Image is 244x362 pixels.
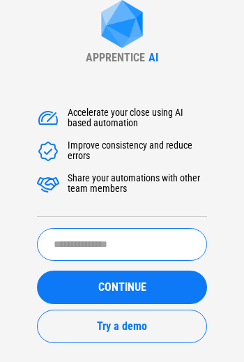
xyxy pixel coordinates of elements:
[68,173,207,195] div: Share your automations with other team members
[97,321,147,332] span: Try a demo
[98,282,146,293] span: CONTINUE
[68,140,207,163] div: Improve consistency and reduce errors
[37,310,207,343] button: Try a demo
[37,140,59,163] img: Accelerate
[86,51,145,64] div: APPRENTICE
[37,173,59,195] img: Accelerate
[37,271,207,304] button: CONTINUE
[148,51,158,64] div: AI
[37,107,59,130] img: Accelerate
[68,107,207,130] div: Accelerate your close using AI based automation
